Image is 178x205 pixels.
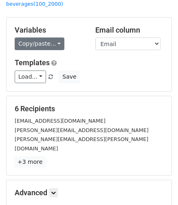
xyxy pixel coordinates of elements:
a: Templates [15,58,50,67]
h5: 6 Recipients [15,104,163,113]
h5: Variables [15,26,83,35]
h5: Advanced [15,188,163,197]
button: Save [59,71,80,83]
a: Copy/paste... [15,37,64,50]
small: [PERSON_NAME][EMAIL_ADDRESS][DOMAIN_NAME] [15,127,149,133]
h5: Email column [95,26,164,35]
small: [EMAIL_ADDRESS][DOMAIN_NAME] [15,118,105,124]
a: Load... [15,71,46,83]
a: +3 more [15,157,45,167]
iframe: Chat Widget [137,166,178,205]
small: [PERSON_NAME][EMAIL_ADDRESS][PERSON_NAME][DOMAIN_NAME] [15,136,148,152]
